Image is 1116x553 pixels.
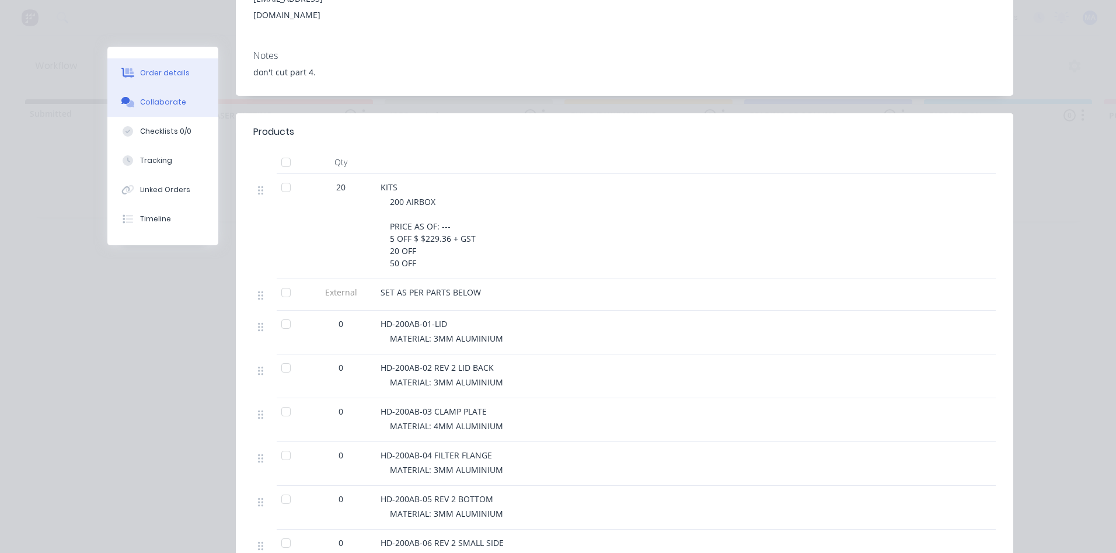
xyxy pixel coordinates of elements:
[381,406,487,417] span: HD-200AB-03 CLAMP PLATE
[140,185,190,195] div: Linked Orders
[140,214,171,224] div: Timeline
[381,182,397,193] span: KITS
[336,181,346,193] span: 20
[253,66,996,78] div: don't cut part 4.
[381,493,493,505] span: HD-200AB-05 REV 2 BOTTOM
[253,50,996,61] div: Notes
[107,117,218,146] button: Checklists 0/0
[339,405,343,418] span: 0
[253,125,294,139] div: Products
[381,537,504,548] span: HD-200AB-06 REV 2 SMALL SIDE
[390,333,503,344] span: MATERIAL: 3MM ALUMINIUM
[311,286,371,298] span: External
[339,493,343,505] span: 0
[390,508,503,519] span: MATERIAL: 3MM ALUMINIUM
[339,449,343,461] span: 0
[381,318,447,329] span: HD-200AB-01-LID
[140,97,186,107] div: Collaborate
[339,318,343,330] span: 0
[107,146,218,175] button: Tracking
[140,126,191,137] div: Checklists 0/0
[107,204,218,234] button: Timeline
[339,361,343,374] span: 0
[339,537,343,549] span: 0
[107,175,218,204] button: Linked Orders
[390,377,503,388] span: MATERIAL: 3MM ALUMINIUM
[381,287,481,298] span: SET AS PER PARTS BELOW
[390,420,503,432] span: MATERIAL: 4MM ALUMINIUM
[140,155,172,166] div: Tracking
[107,88,218,117] button: Collaborate
[381,362,494,373] span: HD-200AB-02 REV 2 LID BACK
[381,450,492,461] span: HD-200AB-04 FILTER FLANGE
[306,151,376,174] div: Qty
[140,68,190,78] div: Order details
[390,196,476,269] span: 200 AIRBOX PRICE AS OF: --- 5 OFF $ $229.36 + GST 20 OFF 50 OFF
[390,464,503,475] span: MATERIAL: 3MM ALUMINIUM
[107,58,218,88] button: Order details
